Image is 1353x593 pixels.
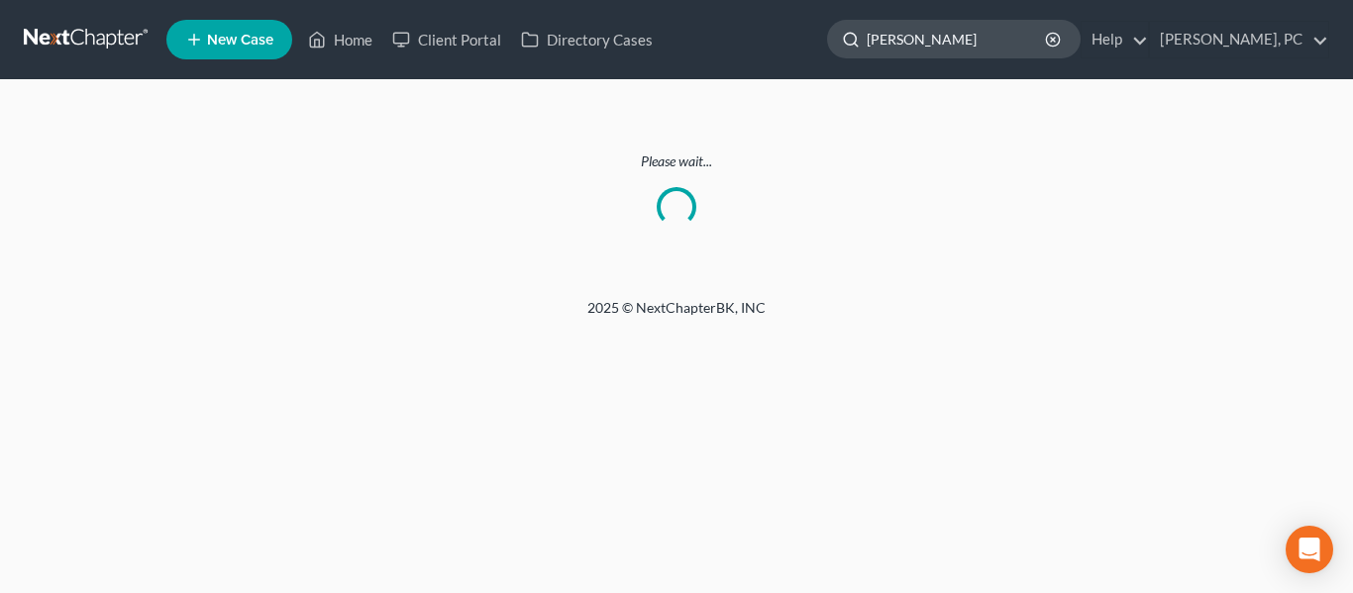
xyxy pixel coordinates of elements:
a: Directory Cases [511,22,663,57]
p: Please wait... [24,151,1329,171]
a: [PERSON_NAME], PC [1150,22,1328,57]
div: Open Intercom Messenger [1286,526,1333,573]
span: New Case [207,33,273,48]
a: Help [1082,22,1148,57]
input: Search by name... [867,21,1048,57]
a: Home [298,22,382,57]
div: 2025 © NextChapterBK, INC [112,298,1241,334]
a: Client Portal [382,22,511,57]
